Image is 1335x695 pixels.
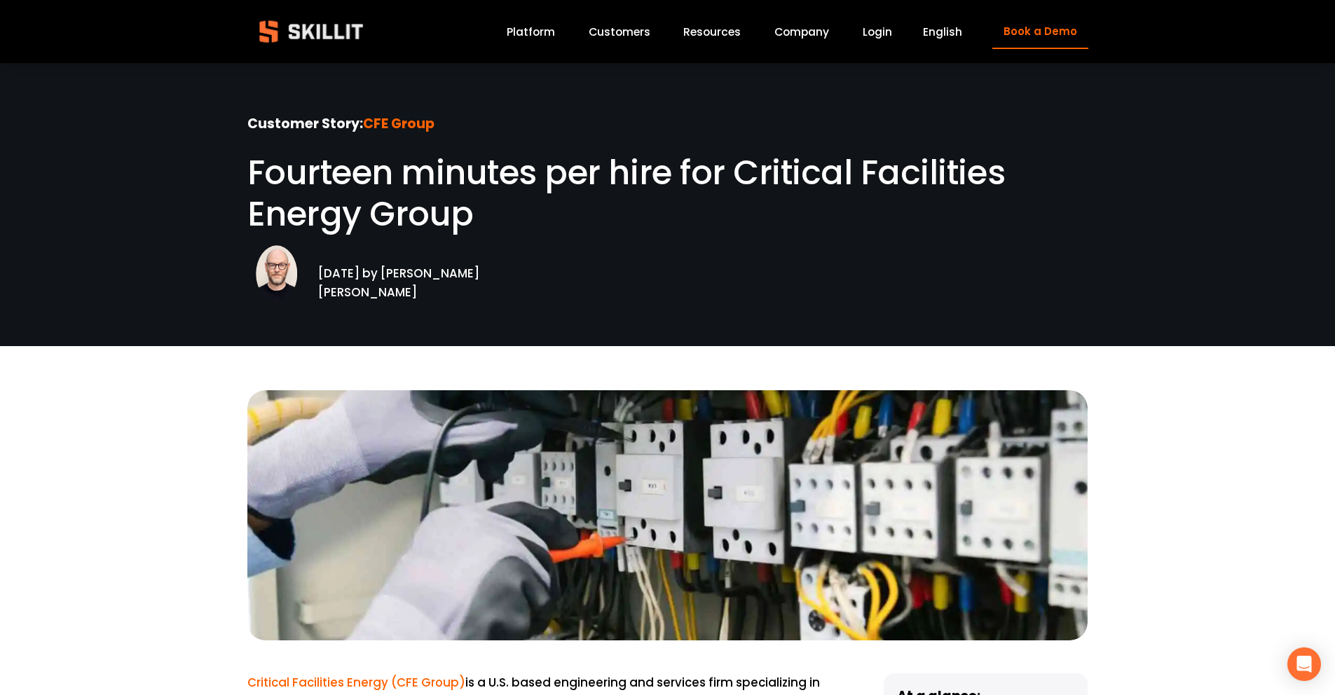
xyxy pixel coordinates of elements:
div: Open Intercom Messenger [1287,647,1321,681]
div: language picker [923,22,962,41]
span: Resources [683,24,741,40]
strong: CFE Group [363,114,434,133]
p: [DATE] by [PERSON_NAME] [PERSON_NAME] [318,245,555,302]
a: Login [863,22,892,41]
strong: Customer Story: [247,114,363,133]
span: English [923,24,962,40]
a: Company [774,22,829,41]
img: Skillit [247,11,375,53]
a: Book a Demo [992,15,1088,49]
span: Fourteen minutes per hire for Critical Facilities Energy Group [247,149,1013,238]
a: Critical Facilities Energy (CFE Group) [247,674,465,691]
a: Customers [589,22,650,41]
a: folder dropdown [683,22,741,41]
a: Platform [507,22,555,41]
